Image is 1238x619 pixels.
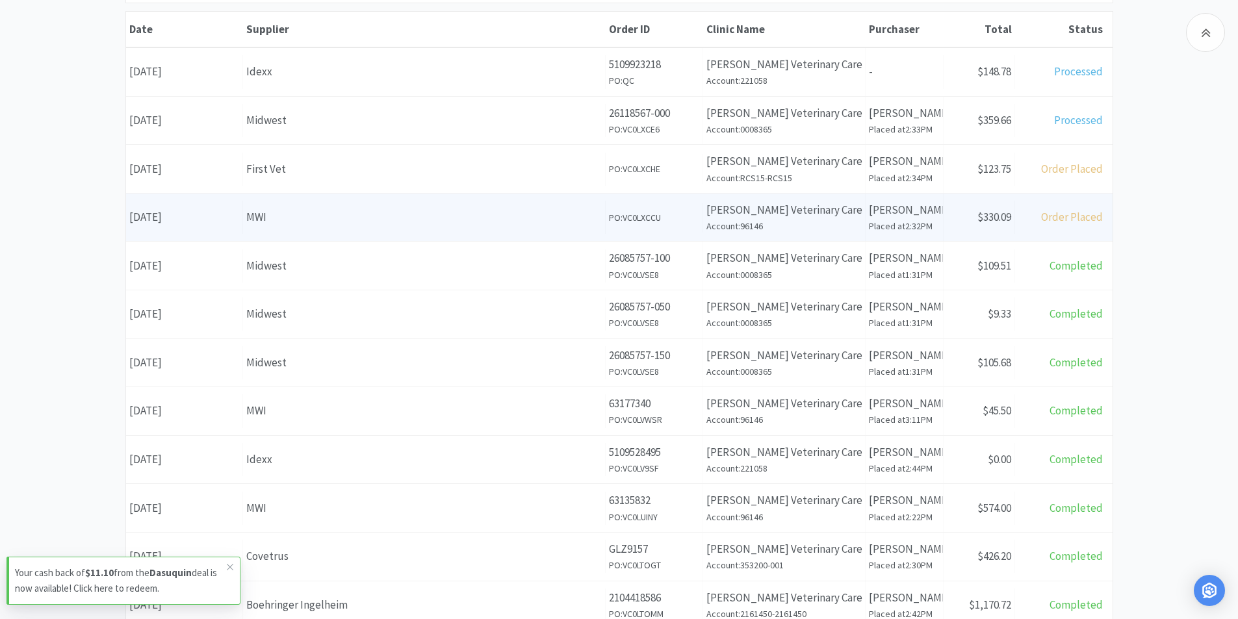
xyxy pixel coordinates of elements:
[869,347,940,364] p: [PERSON_NAME]
[126,540,243,573] div: [DATE]
[706,219,862,233] h6: Account: 96146
[126,153,243,186] div: [DATE]
[246,499,602,517] div: MWI
[246,22,602,36] div: Supplier
[706,249,862,267] p: [PERSON_NAME] Veterinary Care
[869,22,940,36] div: Purchaser
[609,395,699,412] p: 63177340
[1050,452,1103,466] span: Completed
[869,395,940,412] p: [PERSON_NAME]
[869,444,940,461] p: [PERSON_NAME]
[609,22,700,36] div: Order ID
[869,249,940,267] p: [PERSON_NAME]
[706,316,862,330] h6: Account: 0008365
[1050,259,1103,273] span: Completed
[706,395,862,412] p: [PERSON_NAME] Veterinary Care
[246,63,602,81] div: Idexx
[126,394,243,427] div: [DATE]
[15,565,227,596] p: Your cash back of from the deal is now available! Click here to redeem.
[977,259,1011,273] span: $109.51
[126,104,243,137] div: [DATE]
[609,298,699,316] p: 26085757-050
[869,316,940,330] h6: Placed at 1:31PM
[706,558,862,572] h6: Account: 353200-001
[869,298,940,316] p: [PERSON_NAME]
[706,412,862,427] h6: Account: 96146
[126,201,243,234] div: [DATE]
[869,105,940,122] p: [PERSON_NAME]
[706,540,862,558] p: [PERSON_NAME] Veterinary Care
[609,249,699,267] p: 26085757-100
[609,364,699,379] h6: PO: VC0LVSE8
[609,210,699,225] h6: PO: VC0LXCCU
[126,492,243,525] div: [DATE]
[706,153,862,170] p: [PERSON_NAME] Veterinary Care
[977,549,1011,563] span: $426.20
[246,305,602,323] div: Midwest
[706,201,862,219] p: [PERSON_NAME] Veterinary Care
[869,589,940,607] p: [PERSON_NAME]
[1050,598,1103,612] span: Completed
[1050,355,1103,370] span: Completed
[869,171,940,185] h6: Placed at 2:34PM
[1054,64,1103,79] span: Processed
[609,444,699,461] p: 5109528495
[869,558,940,572] h6: Placed at 2:30PM
[947,22,1012,36] div: Total
[126,297,243,331] div: [DATE]
[869,510,940,524] h6: Placed at 2:22PM
[1041,162,1103,176] span: Order Placed
[609,540,699,558] p: GLZ9157
[1050,403,1103,418] span: Completed
[869,268,940,282] h6: Placed at 1:31PM
[977,162,1011,176] span: $123.75
[977,113,1011,127] span: $359.66
[706,105,862,122] p: [PERSON_NAME] Veterinary Care
[246,160,602,178] div: First Vet
[706,444,862,461] p: [PERSON_NAME] Veterinary Care
[869,63,940,81] p: -
[706,364,862,379] h6: Account: 0008365
[869,364,940,379] h6: Placed at 1:31PM
[246,112,602,129] div: Midwest
[706,268,862,282] h6: Account: 0008365
[149,566,192,579] strong: Dasuquin
[977,355,1011,370] span: $105.68
[869,540,940,558] p: [PERSON_NAME]
[609,558,699,572] h6: PO: VC0LTOGT
[869,219,940,233] h6: Placed at 2:32PM
[1050,501,1103,515] span: Completed
[869,122,940,136] h6: Placed at 2:33PM
[1050,307,1103,321] span: Completed
[126,443,243,476] div: [DATE]
[706,122,862,136] h6: Account: 0008365
[869,153,940,170] p: [PERSON_NAME]
[977,210,1011,224] span: $330.09
[609,73,699,88] h6: PO: QC
[706,461,862,475] h6: Account: 221058
[706,56,862,73] p: [PERSON_NAME] Veterinary Care
[609,347,699,364] p: 26085757-150
[609,589,699,607] p: 2104418586
[609,461,699,475] h6: PO: VC0LV9SF
[246,354,602,372] div: Midwest
[609,412,699,427] h6: PO: VC0LVWSR
[706,589,862,607] p: [PERSON_NAME] Veterinary Care
[988,307,1011,321] span: $9.33
[1041,210,1103,224] span: Order Placed
[246,548,602,565] div: Covetrus
[706,171,862,185] h6: Account: RCS15-RCS15
[609,56,699,73] p: 5109923218
[869,412,940,427] h6: Placed at 3:11PM
[706,347,862,364] p: [PERSON_NAME] Veterinary Care
[969,598,1011,612] span: $1,170.72
[609,316,699,330] h6: PO: VC0LVSE8
[706,298,862,316] p: [PERSON_NAME] Veterinary Care
[246,451,602,468] div: Idexx
[126,55,243,88] div: [DATE]
[609,122,699,136] h6: PO: VC0LXCE6
[246,257,602,275] div: Midwest
[869,201,940,219] p: [PERSON_NAME]
[977,64,1011,79] span: $148.78
[129,22,240,36] div: Date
